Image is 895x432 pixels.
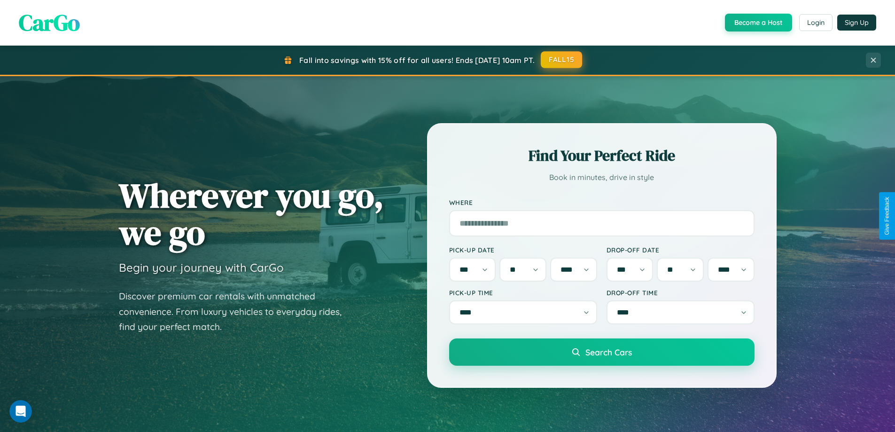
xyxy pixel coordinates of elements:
p: Discover premium car rentals with unmatched convenience. From luxury vehicles to everyday rides, ... [119,289,354,335]
label: Drop-off Date [607,246,755,254]
button: FALL15 [541,51,582,68]
label: Pick-up Date [449,246,597,254]
p: Book in minutes, drive in style [449,171,755,184]
h1: Wherever you go, we go [119,177,384,251]
button: Login [799,14,833,31]
button: Become a Host [725,14,792,31]
label: Drop-off Time [607,289,755,297]
label: Where [449,198,755,206]
span: CarGo [19,7,80,38]
h2: Find Your Perfect Ride [449,145,755,166]
label: Pick-up Time [449,289,597,297]
iframe: Intercom live chat [9,400,32,423]
h3: Begin your journey with CarGo [119,260,284,275]
span: Fall into savings with 15% off for all users! Ends [DATE] 10am PT. [299,55,535,65]
div: Give Feedback [884,197,890,235]
button: Sign Up [837,15,876,31]
span: Search Cars [585,347,632,357]
button: Search Cars [449,338,755,366]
